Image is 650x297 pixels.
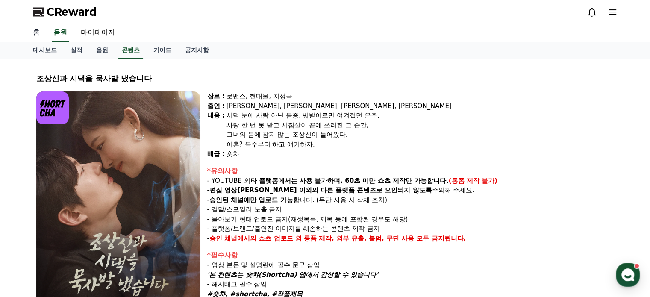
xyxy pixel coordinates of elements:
[226,91,614,101] div: 로맨스, 현대물, 치정극
[226,121,614,130] div: 사랑 한 번 못 받고 시집살이 끝에 쓰러진 그 순간,
[207,250,614,260] div: *필수사항
[207,101,225,111] div: 출연 :
[33,5,97,19] a: CReward
[26,24,47,42] a: 홈
[178,42,216,59] a: 공지사항
[110,226,164,247] a: 설정
[207,224,614,234] p: - 플랫폼/브랜드/출연진 이미지를 훼손하는 콘텐츠 제작 금지
[250,177,449,185] strong: 타 플랫폼에서는 사용 불가하며, 60초 미만 쇼츠 제작만 가능합니다.
[207,271,378,279] em: '본 컨텐츠는 숏챠(Shortcha) 앱에서 감상할 수 있습니다'
[118,42,143,59] a: 콘텐츠
[226,111,614,121] div: 시댁 눈에 사람 아닌 몸종, 씨받이로만 여겨졌던 은주,
[207,205,614,215] p: - 결말/스포일러 노출 금지
[89,42,115,59] a: 음원
[74,24,122,42] a: 마이페이지
[207,176,614,186] p: - YOUTUBE 외
[207,279,614,289] p: - 해시태그 필수 삽입
[147,42,178,59] a: 가이드
[226,149,614,159] div: 숏챠
[207,149,225,159] div: 배급 :
[64,42,89,59] a: 실적
[209,196,293,204] strong: 승인된 채널에만 업로드 가능
[209,186,318,194] strong: 편집 영상[PERSON_NAME] 이외의
[36,91,69,124] img: logo
[207,166,614,176] div: *유의사항
[47,5,97,19] span: CReward
[226,130,614,140] div: 그녀의 몸에 참지 않는 조상신이 들어왔다.
[321,186,432,194] strong: 다른 플랫폼 콘텐츠로 오인되지 않도록
[27,239,32,246] span: 홈
[56,226,110,247] a: 대화
[207,260,614,270] p: - 영상 본문 및 설명란에 필수 문구 삽입
[207,185,614,195] p: - 주의해 주세요.
[78,239,88,246] span: 대화
[36,73,614,85] div: 조상신과 시댁을 묵사발 냈습니다
[226,140,614,150] div: 이혼? 복수부터 하고 얘기하자.
[26,42,64,59] a: 대시보드
[207,195,614,205] p: - 합니다. (무단 사용 시 삭제 조치)
[207,234,614,244] p: -
[304,235,466,242] strong: 롱폼 제작, 외부 유출, 불펌, 무단 사용 모두 금지됩니다.
[3,226,56,247] a: 홈
[207,215,614,224] p: - 몰아보기 형태 업로드 금지(재생목록, 제목 등에 포함된 경우도 해당)
[52,24,69,42] a: 음원
[449,177,497,185] strong: (롱폼 제작 불가)
[207,91,225,101] div: 장르 :
[226,101,614,111] div: [PERSON_NAME], [PERSON_NAME], [PERSON_NAME], [PERSON_NAME]
[207,111,225,149] div: 내용 :
[209,235,302,242] strong: 승인 채널에서의 쇼츠 업로드 외
[132,239,142,246] span: 설정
